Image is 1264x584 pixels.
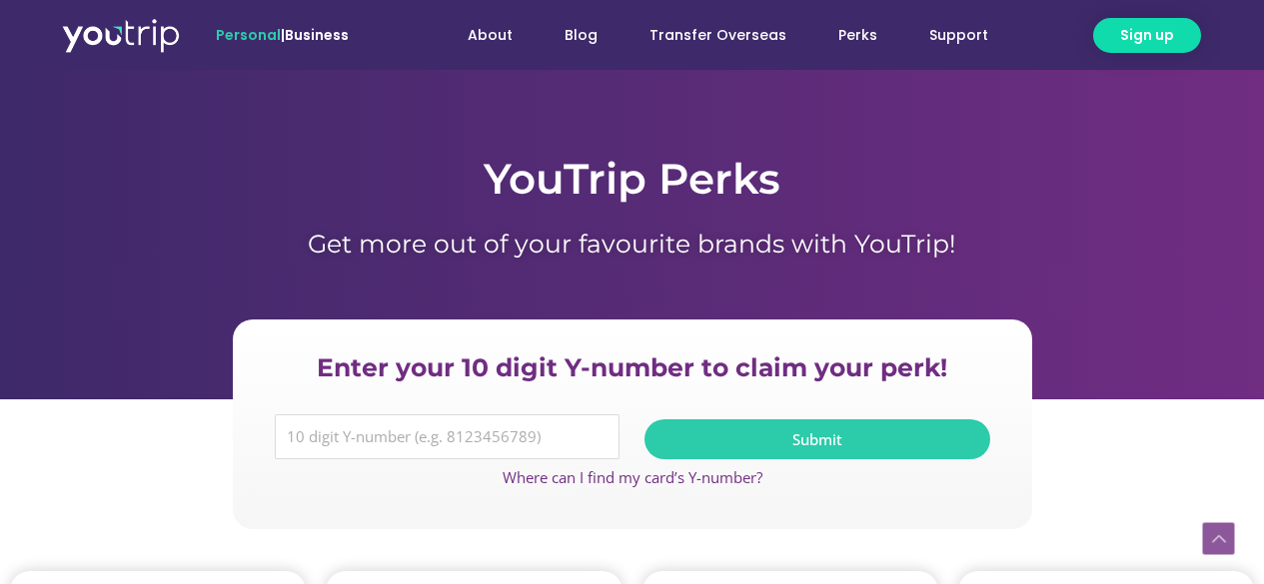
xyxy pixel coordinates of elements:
a: Transfer Overseas [624,17,812,54]
input: 10 digit Y-number (e.g. 8123456789) [275,414,621,460]
a: Where can I find my card’s Y-number? [503,467,762,487]
h2: Enter your 10 digit Y-number to claim your perk! [265,351,1000,384]
span: Personal [216,25,281,45]
span: Submit [792,432,842,447]
a: Blog [539,17,624,54]
h1: Get more out of your favourite brands with YouTrip! [63,229,1202,259]
h1: YouTrip Perks [63,150,1202,209]
nav: Menu [403,17,1014,54]
span: | [216,25,349,45]
a: Perks [812,17,903,54]
a: Sign up [1093,18,1201,53]
button: Submit [644,419,990,459]
span: Sign up [1120,25,1174,46]
form: Y Number [275,414,990,475]
a: About [442,17,539,54]
a: Business [285,25,349,45]
a: Support [903,17,1014,54]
